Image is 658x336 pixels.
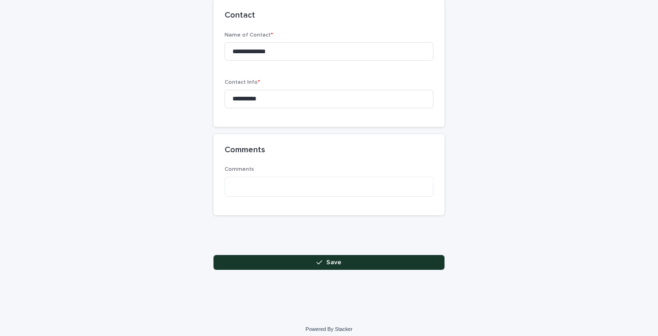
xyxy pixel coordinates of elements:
a: Powered By Stacker [305,326,352,332]
button: Save [213,255,445,270]
h2: Comments [225,145,265,156]
span: Name of Contact [225,32,273,38]
span: Comments [225,167,254,172]
span: Save [326,259,341,266]
h2: Contact [225,11,255,21]
span: Contact Info [225,80,260,85]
